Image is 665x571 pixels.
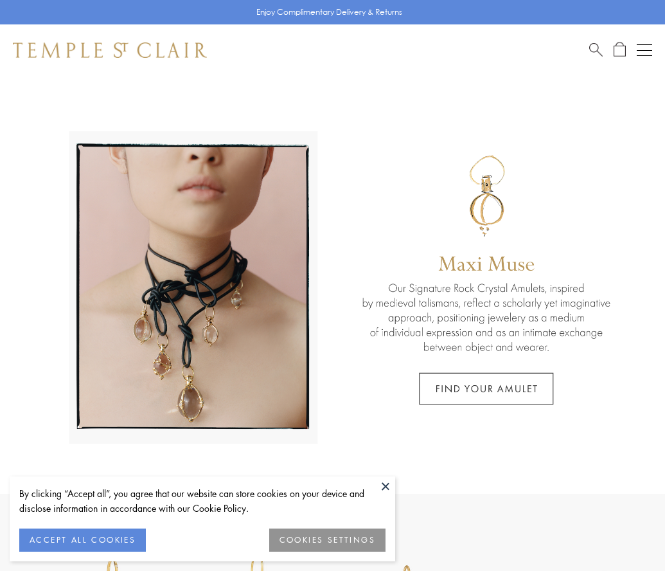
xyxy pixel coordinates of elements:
a: Open Shopping Bag [614,42,626,58]
p: Enjoy Complimentary Delivery & Returns [256,6,402,19]
button: ACCEPT ALL COOKIES [19,529,146,552]
button: COOKIES SETTINGS [269,529,386,552]
img: Temple St. Clair [13,42,207,58]
button: Open navigation [637,42,652,58]
div: By clicking “Accept all”, you agree that our website can store cookies on your device and disclos... [19,486,386,516]
a: Search [589,42,603,58]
